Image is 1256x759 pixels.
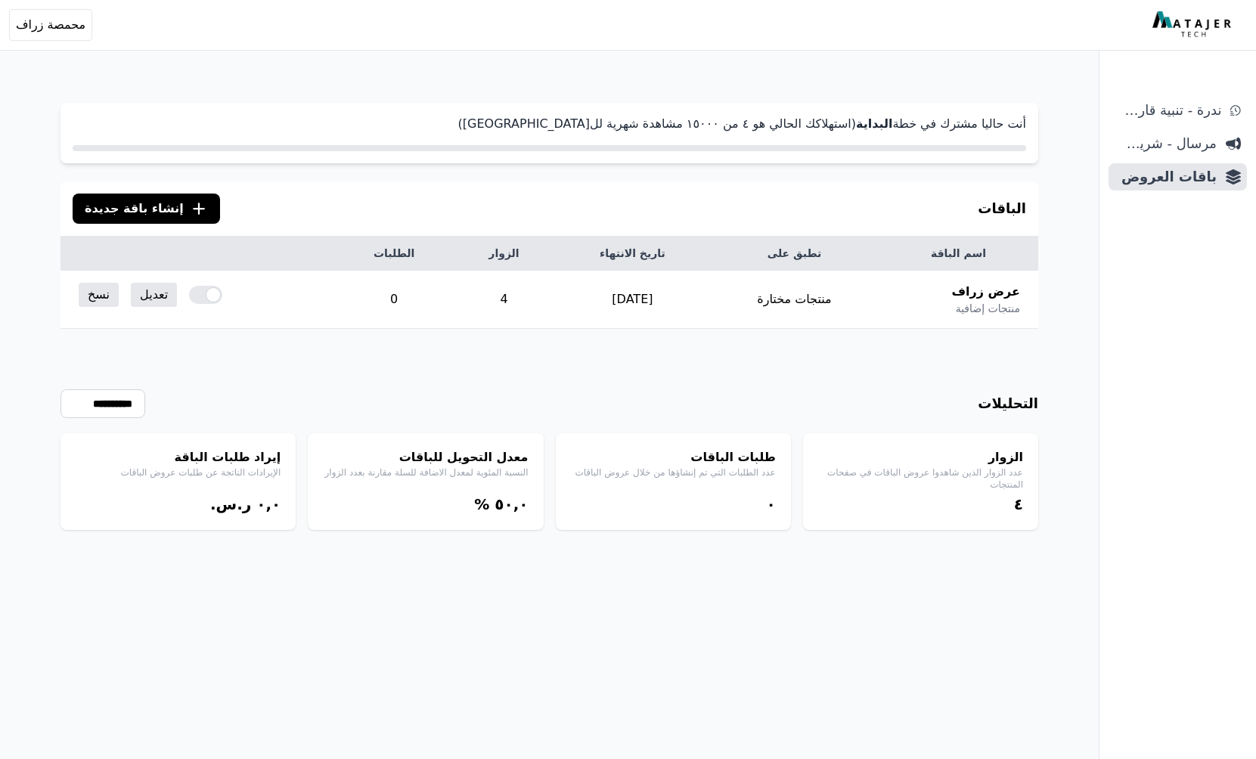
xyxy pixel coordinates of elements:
button: إنشاء باقة جديدة [73,194,220,224]
span: باقات العروض [1115,166,1217,187]
bdi: ۰,۰ [256,495,281,513]
span: ر.س. [210,495,251,513]
span: عرض زراف [952,283,1020,301]
h4: إيراد طلبات الباقة [76,448,281,466]
span: مرسال - شريط دعاية [1115,133,1217,154]
span: إنشاء باقة جديدة [85,200,184,218]
p: أنت حاليا مشترك في خطة (استهلاكك الحالي هو ٤ من ١٥۰۰۰ مشاهدة شهرية لل[GEOGRAPHIC_DATA]) [73,115,1026,133]
h3: الباقات [978,198,1026,219]
span: منتجات إضافية [956,301,1020,316]
p: عدد الطلبات التي تم إنشاؤها من خلال عروض الباقات [571,466,776,479]
th: تاريخ الانتهاء [555,237,710,271]
span: % [474,495,489,513]
td: 0 [335,271,453,329]
a: نسخ [79,283,119,307]
span: ندرة - تنبية قارب علي النفاذ [1115,100,1221,121]
th: الزوار [453,237,555,271]
a: تعديل [131,283,177,307]
p: عدد الزوار الذين شاهدوا عروض الباقات في صفحات المنتجات [818,466,1023,491]
h3: التحليلات [978,393,1038,414]
h4: طلبات الباقات [571,448,776,466]
th: الطلبات [335,237,453,271]
div: ۰ [571,494,776,515]
td: منتجات مختارة [710,271,879,329]
td: 4 [453,271,555,329]
strong: البداية [856,116,892,131]
th: تطبق على [710,237,879,271]
p: النسبة المئوية لمعدل الاضافة للسلة مقارنة بعدد الزوار [323,466,528,479]
div: ٤ [818,494,1023,515]
th: اسم الباقة [879,237,1038,271]
bdi: ٥۰,۰ [495,495,528,513]
td: [DATE] [555,271,710,329]
img: MatajerTech Logo [1152,11,1235,39]
h4: معدل التحويل للباقات [323,448,528,466]
h4: الزوار [818,448,1023,466]
button: محمصة زراف [9,9,92,41]
p: الإيرادات الناتجة عن طلبات عروض الباقات [76,466,281,479]
span: محمصة زراف [16,16,85,34]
